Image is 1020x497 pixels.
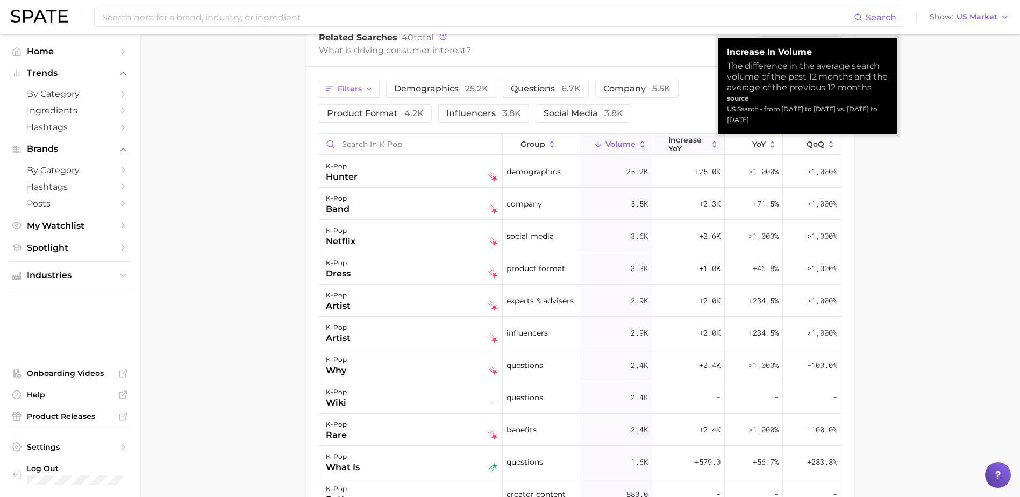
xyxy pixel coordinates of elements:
[27,198,113,209] span: Posts
[748,294,779,307] span: +234.5%
[326,160,358,173] div: k-pop
[507,165,561,178] span: demographics
[27,165,113,175] span: by Category
[27,105,113,116] span: Ingredients
[748,360,779,370] span: >1,000%
[631,423,648,436] span: 2.4k
[604,108,623,118] span: 3.8k
[631,197,648,210] span: 5.5k
[27,464,144,473] span: Log Out
[27,411,113,421] span: Product Releases
[807,166,837,176] span: >1,000%
[326,418,347,431] div: k-pop
[326,203,349,216] div: band
[488,301,498,311] img: falling star
[326,396,347,409] div: wiki
[326,461,360,474] div: what is
[507,391,543,404] span: questions
[326,332,351,345] div: artist
[9,65,131,81] button: Trends
[753,262,779,275] span: +46.8%
[27,46,113,56] span: Home
[319,317,841,349] button: k-popartistfalling starinfluencers2.9k+2.0k+234.5%>1,000%
[319,252,841,285] button: k-popdressfalling starproduct format3.3k+1.0k+46.8%>1,000%
[507,197,542,210] span: company
[9,119,131,136] a: Hashtags
[652,83,671,94] span: 5.5k
[716,391,721,404] span: -
[326,192,349,205] div: k-pop
[507,294,574,307] span: experts & advisers
[511,83,581,94] span: questions
[319,349,841,381] button: k-popwhyfalling starquestions2.4k+2.4k>1,000%-100.0%
[783,134,841,155] button: QoQ
[11,10,68,23] img: SPATE
[807,140,824,148] span: QoQ
[631,230,648,243] span: 3.6k
[727,104,888,125] div: US Search - from [DATE] to [DATE] vs. [DATE] to [DATE]
[957,14,997,20] span: US Market
[502,108,521,118] span: 3.8k
[27,182,113,192] span: Hashtags
[807,328,837,338] span: >1,000%
[727,47,888,58] strong: increase in volume
[9,102,131,119] a: Ingredients
[699,262,721,275] span: +1.0k
[544,108,623,118] span: social media
[9,365,131,381] a: Onboarding Videos
[319,285,841,317] button: k-popartistfalling starexperts & advisers2.9k+2.0k+234.5%>1,000%
[326,482,356,495] div: k-pop
[319,220,841,252] button: k-popnetflixfalling starsocial media3.6k+3.6k>1,000%>1,000%
[488,430,498,440] img: falling star
[699,359,721,372] span: +2.4k
[101,8,854,26] input: Search here for a brand, industry, or ingredient
[507,423,537,436] span: benefits
[807,198,837,209] span: >1,000%
[9,86,131,102] a: by Category
[326,386,347,399] div: k-pop
[319,43,752,58] div: What is driving consumer interest?
[27,221,113,231] span: My Watchlist
[631,391,648,404] span: 2.4k
[652,134,724,155] button: increase YoY
[603,83,671,94] span: company
[9,239,131,256] a: Spotlight
[507,456,543,468] span: questions
[725,134,783,155] button: YoY
[326,289,351,302] div: k-pop
[488,396,498,409] span: –
[488,269,498,279] img: falling star
[319,32,397,42] span: Related Searches
[807,295,837,306] span: >1,000%
[752,140,766,148] span: YoY
[605,140,636,148] span: Volume
[326,429,347,442] div: rare
[404,108,424,118] span: 4.2k
[319,155,841,188] button: k-pophunterfalling stardemographics25.2k+25.0k>1,000%>1,000%
[631,456,648,468] span: 1.6k
[9,217,131,234] a: My Watchlist
[930,14,953,20] span: Show
[631,326,648,339] span: 2.9k
[319,80,380,98] button: Filters
[326,267,351,280] div: dress
[27,68,113,78] span: Trends
[319,446,841,478] button: k-popwhat isrising starquestions1.6k+579.0+56.7%+283.8%
[446,108,521,118] span: influencers
[807,423,837,436] span: -100.0%
[9,408,131,424] a: Product Releases
[488,204,498,214] img: falling star
[319,414,841,446] button: k-poprarefalling starbenefits2.4k+2.4k>1,000%-100.0%
[9,267,131,283] button: Industries
[326,364,347,377] div: why
[561,83,581,94] span: 6.7k
[699,423,721,436] span: +2.4k
[699,230,721,243] span: +3.6k
[488,172,498,182] img: falling star
[631,359,648,372] span: 2.4k
[748,424,779,435] span: >1,000%
[753,456,779,468] span: +56.7%
[727,61,888,93] div: The difference in the average search volume of the past 12 months and the average of the previous...
[338,84,362,94] span: Filters
[507,359,543,372] span: questions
